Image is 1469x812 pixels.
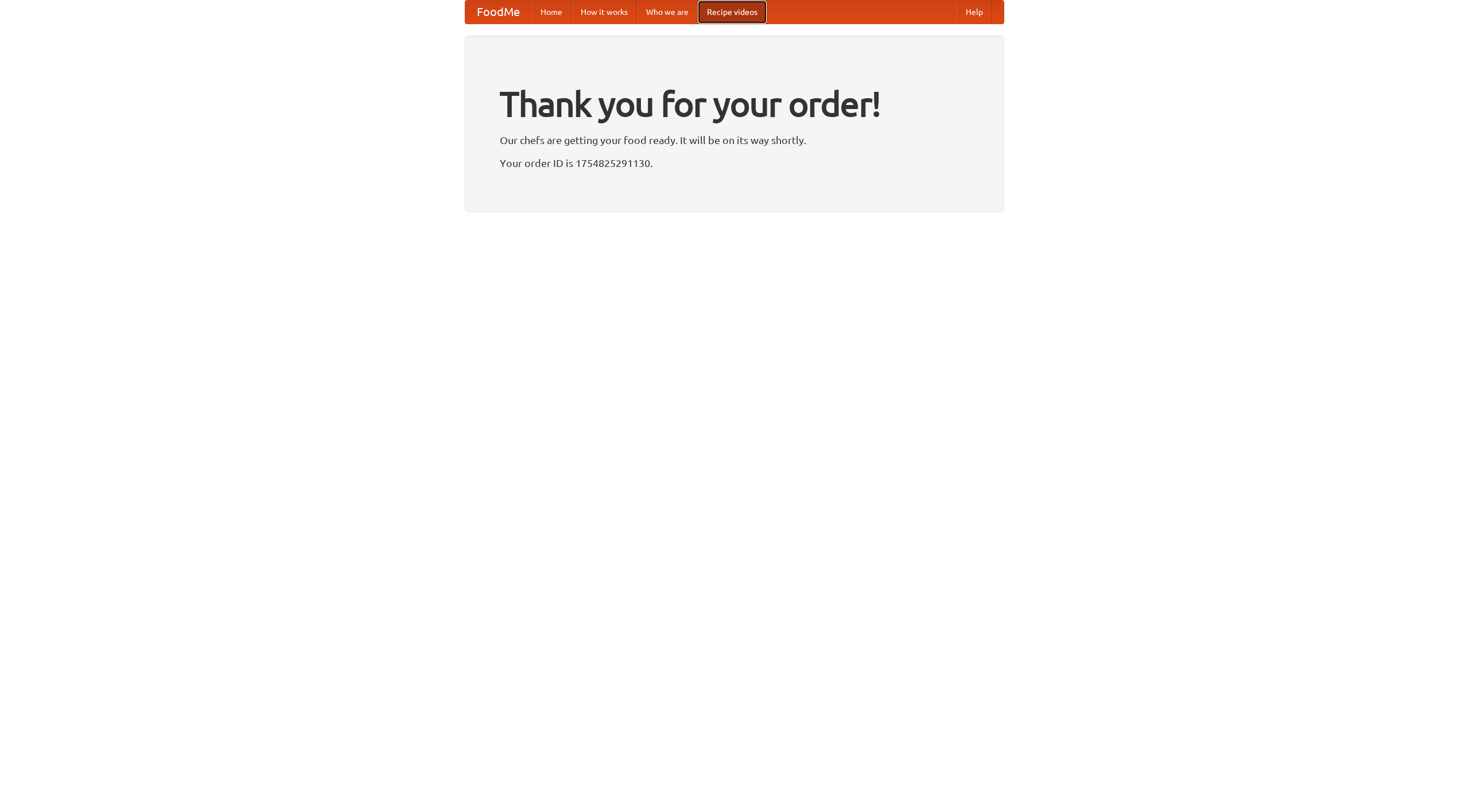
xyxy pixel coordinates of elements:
p: Our chefs are getting your food ready. It will be on its way shortly. [500,131,969,149]
h1: Thank you for your order! [500,76,969,131]
a: How it works [572,1,637,24]
a: Help [957,1,992,24]
a: Home [531,1,572,24]
p: Your order ID is 1754825291130. [500,154,969,172]
a: Who we are [637,1,698,24]
a: Recipe videos [698,1,767,24]
a: FoodMe [465,1,531,24]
